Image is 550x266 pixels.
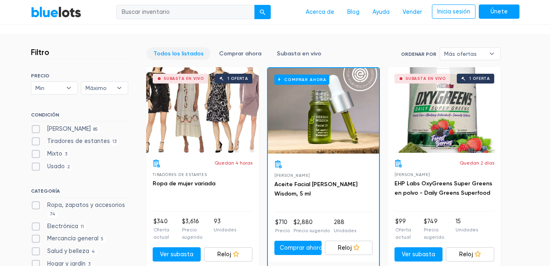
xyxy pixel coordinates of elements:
[469,77,490,81] div: 1 oferta
[85,82,112,94] span: Máximo
[424,218,438,225] font: $749
[31,47,49,57] h3: Filtro
[153,172,207,177] span: Tiradores de estantes
[47,235,99,242] font: Mercancía general
[31,112,128,121] h6: CONDICIÓN
[62,151,70,158] span: 3
[31,73,128,79] h6: PRECIO
[284,77,326,82] font: Comprar ahora
[47,163,65,170] font: Usado
[394,247,443,262] a: Ver subasta
[396,4,429,20] a: Vender
[182,218,199,225] font: $3,616
[182,226,214,241] p: Precio sugerido
[47,211,58,218] span: 74
[116,5,255,20] input: Buscar inventario
[35,82,62,94] span: Min
[47,248,89,255] font: Salud y belleza
[432,4,475,19] a: Inicia sesión
[483,48,500,60] b: ▾
[47,125,91,132] font: [PERSON_NAME]
[153,247,201,262] a: Ver subasta
[460,159,494,167] p: Quedan 2 días
[456,218,461,225] font: 15
[60,82,77,94] b: ▾
[395,218,406,225] font: $99
[459,251,473,258] font: Reloj
[214,218,221,225] font: 93
[334,219,344,226] font: 288
[268,68,379,154] a: Comprar ahora
[444,48,485,60] span: Más ofertas
[388,67,501,153] a: Subasta en vivo 1 oferta
[394,172,430,177] span: [PERSON_NAME]
[153,226,182,241] p: Oferta actual
[65,164,73,170] span: 2
[204,247,252,262] a: Reloj
[47,223,78,230] font: Electrónica
[228,77,248,81] div: 1 oferta
[217,251,231,258] font: Reloj
[110,139,119,145] span: 13
[325,241,373,255] a: Reloj
[212,47,268,60] a: Comprar ahora
[394,180,492,197] a: EHP Labs OxyGreens Super Greens en polvo - Daily Greens Superfood
[78,224,87,230] span: 11
[270,47,328,60] a: Subasta en vivo
[274,241,322,255] a: Comprar ahora
[366,4,396,20] a: Ayuda
[47,150,62,157] font: Mixto
[294,227,330,234] p: Precio sugerido
[146,67,259,153] a: Subasta en vivo 1 oferta
[214,226,236,233] p: Unidades
[31,188,128,197] h6: CATEGORÍA
[401,51,436,58] label: Ordenar por
[299,4,341,20] a: Acerca de
[47,202,125,209] font: Ropa, zapatos y accesorios
[294,219,313,226] font: $2,880
[446,247,494,262] a: Reloj
[91,126,101,133] span: 85
[424,226,456,241] p: Precio sugerido
[338,244,352,251] font: Reloj
[274,181,357,198] a: Aceite Facial [PERSON_NAME] Wisdom, 5 ml
[153,180,215,187] a: Ropa de mujer variada
[215,159,252,167] p: Quedan 4 horas
[405,77,446,81] div: Subasta en vivo
[275,219,287,226] font: $710
[147,47,210,60] a: Todos los listados
[395,226,424,241] p: Oferta actual
[153,218,168,225] font: $340
[47,138,110,145] font: Tiradores de estantes
[99,236,106,243] span: 5
[111,82,128,94] b: ▾
[31,6,81,18] a: Lotes azules
[479,4,519,19] a: Únete
[164,77,204,81] div: Subasta en vivo
[89,248,98,255] span: 4
[334,227,356,234] p: Unidades
[275,227,290,234] p: Precio
[456,226,478,233] p: Unidades
[341,4,366,20] a: Blog
[274,173,310,178] span: [PERSON_NAME]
